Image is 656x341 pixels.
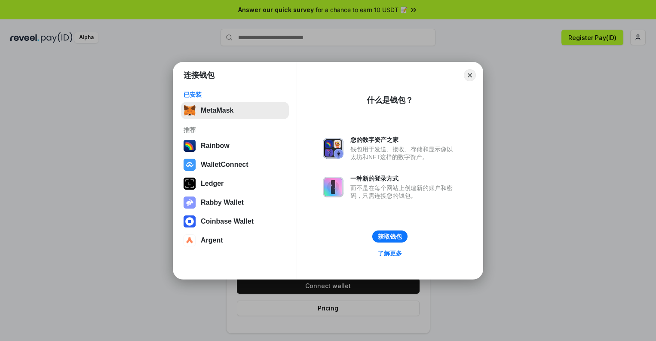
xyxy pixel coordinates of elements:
div: WalletConnect [201,161,248,169]
div: Argent [201,237,223,244]
button: Argent [181,232,289,249]
div: 一种新的登录方式 [350,175,457,182]
div: 而不是在每个网站上创建新的账户和密码，只需连接您的钱包。 [350,184,457,200]
h1: 连接钱包 [184,70,215,80]
div: 获取钱包 [378,233,402,240]
button: Close [464,69,476,81]
img: svg+xml,%3Csvg%20xmlns%3D%22http%3A%2F%2Fwww.w3.org%2F2000%2Fsvg%22%20fill%3D%22none%22%20viewBox... [323,177,343,197]
img: svg+xml,%3Csvg%20width%3D%22120%22%20height%3D%22120%22%20viewBox%3D%220%200%20120%20120%22%20fil... [184,140,196,152]
div: Rabby Wallet [201,199,244,206]
div: 了解更多 [378,249,402,257]
div: 推荐 [184,126,286,134]
div: Ledger [201,180,224,187]
img: svg+xml,%3Csvg%20width%3D%2228%22%20height%3D%2228%22%20viewBox%3D%220%200%2028%2028%22%20fill%3D... [184,215,196,227]
div: Rainbow [201,142,230,150]
button: Rabby Wallet [181,194,289,211]
img: svg+xml,%3Csvg%20width%3D%2228%22%20height%3D%2228%22%20viewBox%3D%220%200%2028%2028%22%20fill%3D... [184,234,196,246]
img: svg+xml,%3Csvg%20xmlns%3D%22http%3A%2F%2Fwww.w3.org%2F2000%2Fsvg%22%20fill%3D%22none%22%20viewBox... [184,197,196,209]
button: WalletConnect [181,156,289,173]
img: svg+xml,%3Csvg%20xmlns%3D%22http%3A%2F%2Fwww.w3.org%2F2000%2Fsvg%22%20width%3D%2228%22%20height%3... [184,178,196,190]
button: 获取钱包 [372,230,408,243]
img: svg+xml,%3Csvg%20fill%3D%22none%22%20height%3D%2233%22%20viewBox%3D%220%200%2035%2033%22%20width%... [184,104,196,117]
div: 您的数字资产之家 [350,136,457,144]
button: MetaMask [181,102,289,119]
a: 了解更多 [373,248,407,259]
img: svg+xml,%3Csvg%20width%3D%2228%22%20height%3D%2228%22%20viewBox%3D%220%200%2028%2028%22%20fill%3D... [184,159,196,171]
div: 钱包用于发送、接收、存储和显示像以太坊和NFT这样的数字资产。 [350,145,457,161]
div: 什么是钱包？ [367,95,413,105]
button: Coinbase Wallet [181,213,289,230]
div: MetaMask [201,107,233,114]
div: 已安装 [184,91,286,98]
div: Coinbase Wallet [201,218,254,225]
img: svg+xml,%3Csvg%20xmlns%3D%22http%3A%2F%2Fwww.w3.org%2F2000%2Fsvg%22%20fill%3D%22none%22%20viewBox... [323,138,343,159]
button: Ledger [181,175,289,192]
button: Rainbow [181,137,289,154]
